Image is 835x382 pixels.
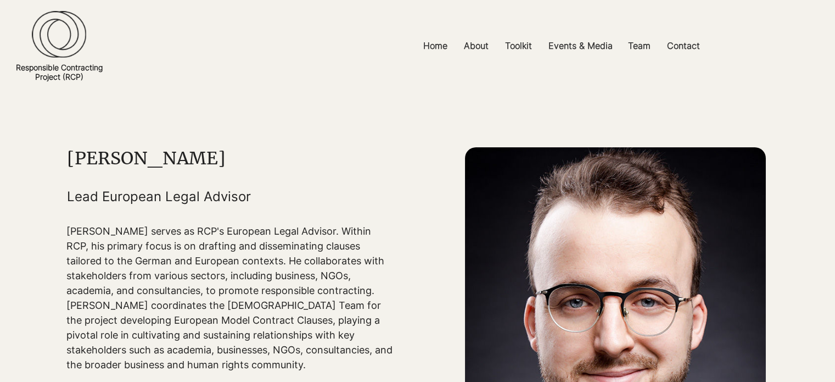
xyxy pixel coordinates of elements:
nav: Site [288,34,835,58]
p: Toolkit [500,34,537,58]
a: [PERSON_NAME] [67,147,226,169]
a: Responsible ContractingProject (RCP) [16,63,103,81]
p: Home [418,34,453,58]
p: Events & Media [543,34,618,58]
a: Home [415,34,456,58]
p: [PERSON_NAME] serves as RCP's European Legal Advisor. Within RCP, his primary focus is on draftin... [66,224,394,372]
a: About [456,34,497,58]
p: Team [623,34,656,58]
p: Contact [662,34,705,58]
h5: Lead European Legal Advisor [67,189,395,204]
a: Contact [659,34,708,58]
a: Team [620,34,659,58]
a: Toolkit [497,34,540,58]
p: About [458,34,494,58]
a: Events & Media [540,34,620,58]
